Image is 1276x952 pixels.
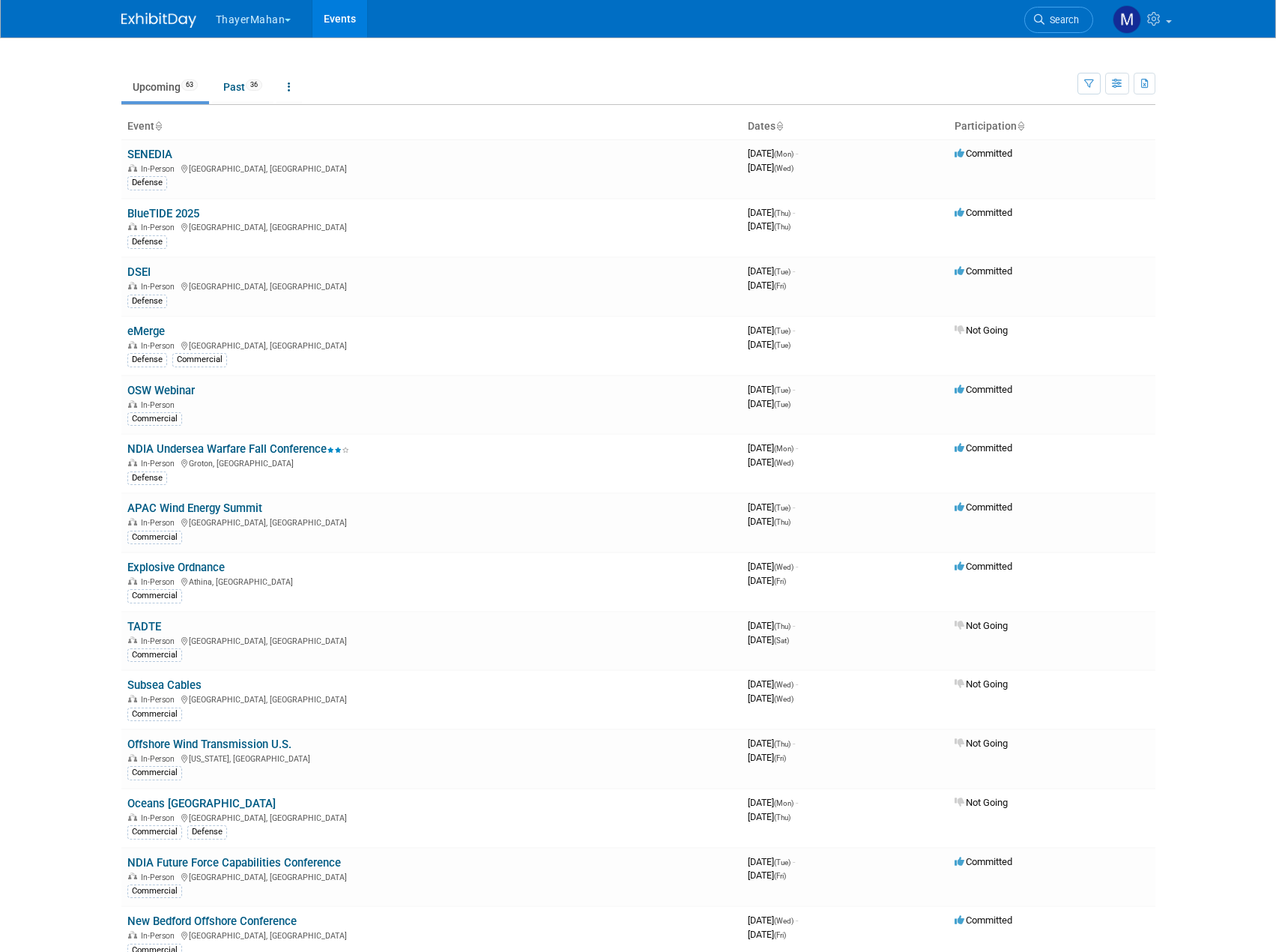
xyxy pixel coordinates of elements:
[127,412,182,426] div: Commercial
[748,384,795,395] span: [DATE]
[141,636,179,646] span: In-Person
[796,915,798,926] span: -
[212,73,273,101] a: Past36
[127,265,151,279] a: DSEI
[774,209,790,217] span: (Thu)
[128,341,137,349] img: In-Person Event
[774,150,793,158] span: (Mon)
[793,265,795,277] span: -
[127,531,182,544] div: Commercial
[955,325,1008,336] span: Not Going
[774,799,793,807] span: (Mon)
[127,220,736,232] div: [GEOGRAPHIC_DATA], [GEOGRAPHIC_DATA]
[774,400,790,409] span: (Tue)
[141,754,179,764] span: In-Person
[774,223,790,231] span: (Thu)
[748,575,786,586] span: [DATE]
[128,813,137,821] img: In-Person Event
[128,873,137,880] img: In-Person Event
[128,223,137,230] img: In-Person Event
[127,620,161,633] a: TADTE
[141,518,179,528] span: In-Person
[774,740,790,748] span: (Thu)
[774,858,790,867] span: (Tue)
[774,327,790,335] span: (Tue)
[774,681,793,689] span: (Wed)
[127,678,202,692] a: Subsea Cables
[127,501,262,515] a: APAC Wind Energy Summit
[955,207,1012,218] span: Committed
[955,620,1008,631] span: Not Going
[127,176,167,190] div: Defense
[141,459,179,469] span: In-Person
[793,856,795,867] span: -
[127,384,195,397] a: OSW Webinar
[127,325,165,338] a: eMerge
[774,563,793,571] span: (Wed)
[748,162,793,173] span: [DATE]
[127,516,736,528] div: [GEOGRAPHIC_DATA], [GEOGRAPHIC_DATA]
[774,341,790,349] span: (Tue)
[949,114,1155,139] th: Participation
[127,752,736,764] div: [US_STATE], [GEOGRAPHIC_DATA]
[127,693,736,705] div: [GEOGRAPHIC_DATA], [GEOGRAPHIC_DATA]
[748,265,795,277] span: [DATE]
[127,870,736,882] div: [GEOGRAPHIC_DATA], [GEOGRAPHIC_DATA]
[774,622,790,630] span: (Thu)
[748,693,793,704] span: [DATE]
[127,825,182,839] div: Commercial
[1113,5,1141,34] img: Michael Frazzo
[127,472,167,485] div: Defense
[127,634,736,646] div: [GEOGRAPHIC_DATA], [GEOGRAPHIC_DATA]
[127,929,736,941] div: [GEOGRAPHIC_DATA], [GEOGRAPHIC_DATA]
[141,873,179,882] span: In-Person
[127,353,167,367] div: Defense
[793,501,795,513] span: -
[127,811,736,823] div: [GEOGRAPHIC_DATA], [GEOGRAPHIC_DATA]
[955,678,1008,690] span: Not Going
[796,797,798,808] span: -
[1044,14,1079,25] span: Search
[127,738,291,751] a: Offshore Wind Transmission U.S.
[748,457,793,468] span: [DATE]
[774,813,790,822] span: (Thu)
[748,856,795,867] span: [DATE]
[127,295,167,308] div: Defense
[748,516,790,527] span: [DATE]
[127,575,736,587] div: Athina, [GEOGRAPHIC_DATA]
[127,280,736,292] div: [GEOGRAPHIC_DATA], [GEOGRAPHIC_DATA]
[128,695,137,702] img: In-Person Event
[748,620,795,631] span: [DATE]
[748,678,798,690] span: [DATE]
[121,13,196,28] img: ExhibitDay
[955,915,1012,926] span: Committed
[127,589,182,603] div: Commercial
[128,931,137,939] img: In-Person Event
[141,813,179,823] span: In-Person
[742,114,949,139] th: Dates
[141,577,179,587] span: In-Person
[748,870,786,881] span: [DATE]
[128,282,137,289] img: In-Person Event
[127,708,182,721] div: Commercial
[141,341,179,351] span: In-Person
[172,353,227,367] div: Commercial
[181,79,198,91] span: 63
[128,518,137,525] img: In-Person Event
[127,207,199,220] a: BlueTIDE 2025
[128,577,137,585] img: In-Person Event
[774,268,790,276] span: (Tue)
[128,164,137,172] img: In-Person Event
[748,811,790,822] span: [DATE]
[127,561,225,574] a: Explosive Ordnance
[127,648,182,662] div: Commercial
[128,459,137,466] img: In-Person Event
[128,400,137,408] img: In-Person Event
[748,220,790,232] span: [DATE]
[796,561,798,572] span: -
[955,501,1012,513] span: Committed
[141,282,179,292] span: In-Person
[748,148,798,159] span: [DATE]
[774,636,789,645] span: (Sat)
[793,207,795,218] span: -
